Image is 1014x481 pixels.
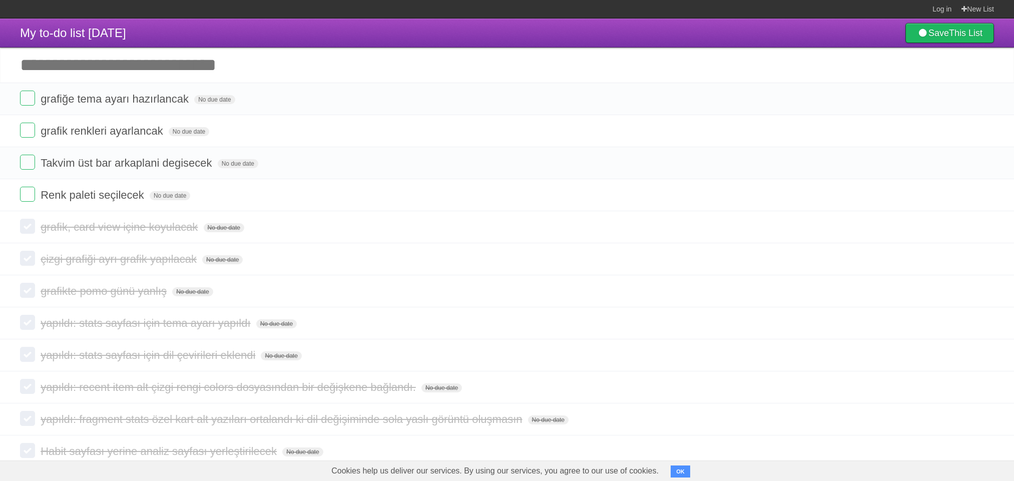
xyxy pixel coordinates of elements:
[41,381,418,393] span: yapıldı: recent item alt çizgi rengi colors dosyasından bir değişkene bağlandı.
[41,445,279,457] span: Habit sayfası yerine analiz sayfası yerleştirilecek
[261,351,301,360] span: No due date
[172,287,213,296] span: No due date
[20,219,35,234] label: Done
[202,255,243,264] span: No due date
[20,347,35,362] label: Done
[20,411,35,426] label: Done
[41,125,166,137] span: grafik renkleri ayarlancak
[218,159,258,168] span: No due date
[20,283,35,298] label: Done
[194,95,235,104] span: No due date
[905,23,994,43] a: SaveThis List
[41,93,191,105] span: grafiğe tema ayarı hazırlancak
[528,415,569,424] span: No due date
[41,253,199,265] span: çizgi grafiği ayrı grafik yapılacak
[949,28,982,38] b: This List
[321,461,669,481] span: Cookies help us deliver our services. By using our services, you agree to our use of cookies.
[41,349,258,361] span: yapıldı: stats sayfası için dil çevirileri eklendi
[20,123,35,138] label: Done
[20,187,35,202] label: Done
[41,189,147,201] span: Renk paleti seçilecek
[20,26,126,40] span: My to-do list [DATE]
[20,379,35,394] label: Done
[204,223,244,232] span: No due date
[169,127,209,136] span: No due date
[41,221,200,233] span: grafik, card view içine koyulacak
[150,191,190,200] span: No due date
[41,157,214,169] span: Takvim üst bar arkaplani degisecek
[41,317,253,329] span: yapıldı: stats sayfası için tema ayarı yapıldı
[20,91,35,106] label: Done
[41,285,169,297] span: grafikte pomo günü yanlış
[41,413,525,425] span: yapıldı: fragment stats özel kart alt yazıları ortalandı ki dil değişiminde sola yaslı görüntü ol...
[421,383,462,392] span: No due date
[282,447,323,456] span: No due date
[20,443,35,458] label: Done
[20,155,35,170] label: Done
[671,465,690,477] button: OK
[20,251,35,266] label: Done
[256,319,297,328] span: No due date
[20,315,35,330] label: Done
